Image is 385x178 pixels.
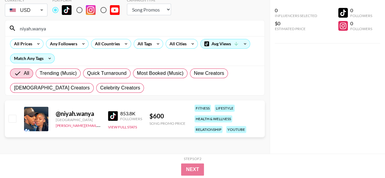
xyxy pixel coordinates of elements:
img: TikTok [62,5,72,15]
div: relationship [194,126,222,133]
div: $ 600 [149,112,185,120]
div: $0 [275,20,317,26]
div: @ niyah.wanya [56,110,101,117]
span: All [24,70,29,77]
span: Most Booked (Music) [137,70,184,77]
img: TikTok [108,111,118,121]
div: Avg Views [201,39,250,48]
iframe: Drift Widget Chat Controller [355,148,378,171]
button: Next [181,163,204,176]
div: Influencers Selected [275,13,317,18]
div: health & wellness [194,115,232,122]
div: All Tags [134,39,153,48]
div: All Cities [166,39,188,48]
div: Any Followers [46,39,79,48]
span: Celebrity Creators [100,84,140,92]
div: All Prices [10,39,33,48]
div: All Countries [91,39,121,48]
button: View Full Stats [108,125,137,129]
div: 0 [350,7,372,13]
div: Followers [120,117,142,121]
span: [DEMOGRAPHIC_DATA] Creators [14,84,90,92]
img: YouTube [110,5,120,15]
div: fitness [194,105,211,112]
div: youtube [226,126,246,133]
div: Followers [350,26,372,31]
img: Instagram [86,5,96,15]
span: New Creators [194,70,224,77]
div: Match Any Tags [10,54,54,63]
div: 0 [275,7,317,13]
a: [PERSON_NAME][EMAIL_ADDRESS][DOMAIN_NAME] [56,122,146,128]
div: lifestyle [215,105,235,112]
input: Search by User Name [16,23,261,33]
div: [GEOGRAPHIC_DATA] [56,117,101,122]
div: 853.8K [120,110,142,117]
div: Song Promo Price [149,121,185,126]
div: Estimated Price [275,26,317,31]
div: 0 [350,20,372,26]
div: USD [6,5,46,16]
div: Followers [350,13,372,18]
span: Trending (Music) [40,70,77,77]
div: Step 1 of 2 [184,156,201,161]
span: Quick Turnaround [87,70,127,77]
